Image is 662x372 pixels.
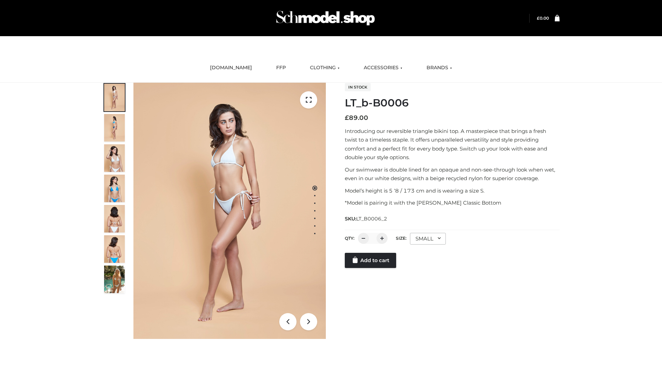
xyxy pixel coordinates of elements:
[345,198,560,207] p: *Model is pairing it with the [PERSON_NAME] Classic Bottom
[537,15,549,21] a: £0.00
[104,114,125,142] img: ArielClassicBikiniTop_CloudNine_AzureSky_OW114ECO_2-scaled.jpg
[345,236,354,241] label: QTY:
[345,114,368,122] bdi: 89.00
[345,186,560,195] p: Model’s height is 5 ‘8 / 173 cm and is wearing a size S.
[421,60,457,75] a: BRANDS
[104,266,125,293] img: Arieltop_CloudNine_AzureSky2.jpg
[104,205,125,232] img: ArielClassicBikiniTop_CloudNine_AzureSky_OW114ECO_7-scaled.jpg
[345,215,388,223] span: SKU:
[537,15,540,21] span: £
[104,175,125,202] img: ArielClassicBikiniTop_CloudNine_AzureSky_OW114ECO_4-scaled.jpg
[345,165,560,183] p: Our swimwear is double lined for an opaque and non-see-through look when wet, even in our white d...
[410,233,446,245] div: SMALL
[205,60,257,75] a: [DOMAIN_NAME]
[104,84,125,111] img: ArielClassicBikiniTop_CloudNine_AzureSky_OW114ECO_1-scaled.jpg
[356,216,387,222] span: LT_B0006_2
[396,236,407,241] label: Size:
[345,127,560,162] p: Introducing our reversible triangle bikini top. A masterpiece that brings a fresh twist to a time...
[104,144,125,172] img: ArielClassicBikiniTop_CloudNine_AzureSky_OW114ECO_3-scaled.jpg
[359,60,408,75] a: ACCESSORIES
[133,83,326,339] img: LT_b-B0006
[345,253,396,268] a: Add to cart
[271,60,291,75] a: FFP
[345,97,560,109] h1: LT_b-B0006
[104,235,125,263] img: ArielClassicBikiniTop_CloudNine_AzureSky_OW114ECO_8-scaled.jpg
[345,83,371,91] span: In stock
[305,60,345,75] a: CLOTHING
[537,15,549,21] bdi: 0.00
[274,4,377,32] img: Schmodel Admin 964
[345,114,349,122] span: £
